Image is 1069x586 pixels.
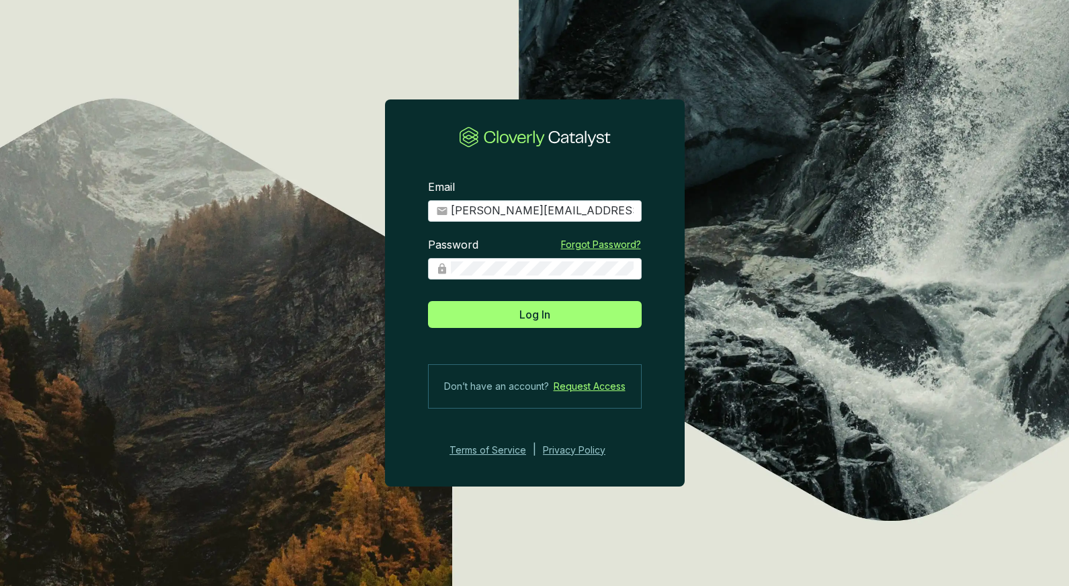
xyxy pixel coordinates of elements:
span: Log In [519,306,550,323]
div: | [533,442,536,458]
label: Email [428,180,455,195]
input: Password [451,261,634,276]
a: Privacy Policy [543,442,624,458]
a: Forgot Password? [561,238,641,251]
a: Request Access [554,378,626,394]
input: Email [451,204,634,218]
a: Terms of Service [445,442,526,458]
span: Don’t have an account? [444,378,549,394]
label: Password [428,238,478,253]
button: Log In [428,301,642,328]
